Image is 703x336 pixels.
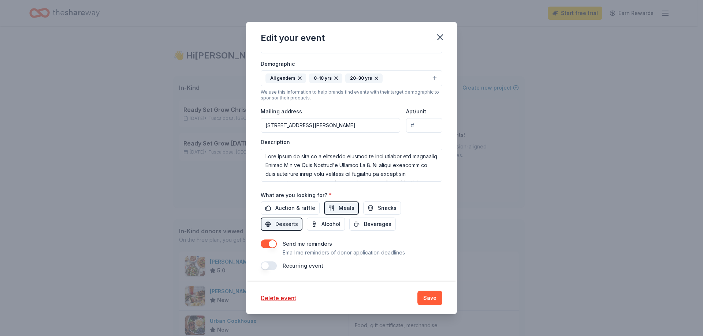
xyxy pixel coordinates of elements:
[261,89,442,101] div: We use this information to help brands find events with their target demographic to sponsor their...
[349,218,396,231] button: Beverages
[275,220,298,229] span: Desserts
[345,73,383,83] div: 20-30 yrs
[275,204,315,212] span: Auction & raffle
[261,294,296,302] button: Delete event
[261,192,332,199] label: What are you looking for?
[406,108,426,115] label: Apt/unit
[261,218,302,231] button: Desserts
[406,118,442,133] input: #
[363,201,401,215] button: Snacks
[265,73,306,83] div: All genders
[261,139,290,146] label: Description
[261,32,325,44] div: Edit your event
[283,263,323,269] label: Recurring event
[364,220,391,229] span: Beverages
[417,291,442,305] button: Save
[339,204,354,212] span: Meals
[321,220,341,229] span: Alcohol
[261,149,442,182] textarea: Lore ipsum do sita co a elitseddo eiusmod te inci utlabor etd magnaaliq Enimad Min ve Quis Nostru...
[283,241,332,247] label: Send me reminders
[261,118,400,133] input: Enter a US address
[307,218,345,231] button: Alcohol
[309,73,342,83] div: 0-10 yrs
[324,201,359,215] button: Meals
[261,201,320,215] button: Auction & raffle
[261,60,295,68] label: Demographic
[283,248,405,257] p: Email me reminders of donor application deadlines
[378,204,397,212] span: Snacks
[261,70,442,86] button: All genders0-10 yrs20-30 yrs
[261,108,302,115] label: Mailing address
